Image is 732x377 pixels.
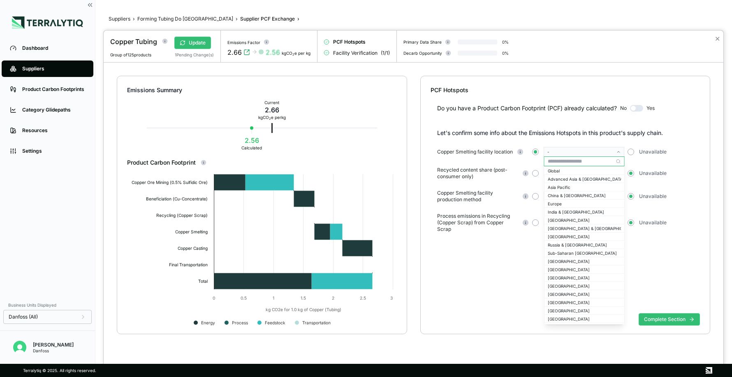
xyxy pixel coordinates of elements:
[639,219,667,226] span: Unavailable
[132,180,208,185] text: Copper Ore Mining (0.5% Sulfidic Ore)
[548,201,621,206] div: Europe
[548,316,621,321] div: [GEOGRAPHIC_DATA]
[403,40,442,44] div: Primary Data Share
[502,51,509,56] div: 0 %
[201,320,215,326] text: Energy
[241,135,262,145] div: 2.56
[548,218,621,223] div: [GEOGRAPHIC_DATA]
[639,313,700,326] button: Complete Section
[715,34,720,44] button: Close
[301,296,306,300] text: 1.5
[227,47,242,57] div: 2.66
[544,147,624,157] button: -
[175,52,214,57] div: 1 Pending Change(s)
[548,275,621,280] div: [GEOGRAPHIC_DATA]
[646,105,655,112] span: Yes
[265,320,285,325] text: Feedstock
[437,149,513,155] span: Copper Smelting facility location
[548,209,621,214] div: India & [GEOGRAPHIC_DATA]
[437,167,519,180] span: Recycled content share (post-consumer only)
[548,168,621,173] div: Global
[437,190,519,203] span: Copper Smelting facility production method
[243,49,250,56] svg: View audit trail
[548,300,621,305] div: [GEOGRAPHIC_DATA]
[127,86,397,94] div: Emissions Summary
[213,296,215,300] text: 0
[302,320,331,326] text: Transportation
[502,40,509,44] div: 0 %
[548,259,621,264] div: [GEOGRAPHIC_DATA]
[547,149,615,154] div: -
[146,196,208,201] text: Beneficiation (Cu-Concentrate)
[110,37,157,47] div: Copper Tubing
[548,234,621,239] div: [GEOGRAPHIC_DATA]
[548,193,621,198] div: China & [GEOGRAPHIC_DATA]
[273,296,274,300] text: 1
[390,296,393,300] text: 3
[548,251,621,256] div: Sub-Saharan [GEOGRAPHIC_DATA]
[110,52,151,57] span: Group of 125 products
[241,145,262,150] div: Calculated
[178,246,208,251] text: Copper Casting
[639,170,667,177] span: Unavailable
[241,296,247,300] text: 0.5
[333,50,378,56] span: Facility Verification
[548,292,621,297] div: [GEOGRAPHIC_DATA]
[266,307,341,312] text: kg CO2e for 1.0 kg of Copper (Tubing)
[548,242,621,247] div: Russia & [GEOGRAPHIC_DATA]
[227,40,260,45] div: Emissions Factor
[548,267,621,272] div: [GEOGRAPHIC_DATA]
[232,320,248,325] text: Process
[174,37,211,49] button: Update
[548,308,621,313] div: [GEOGRAPHIC_DATA]
[360,296,366,300] text: 2.5
[258,105,286,115] div: 2.66
[548,185,621,190] div: Asia Pacific
[332,296,334,300] text: 2
[258,100,286,105] div: Current
[292,53,294,56] sub: 2
[403,51,442,56] div: Decarb Opportunity
[437,104,617,112] div: Do you have a Product Carbon Footprint (PCF) already calculated?
[156,213,208,218] text: Recycling (Copper Scrap)
[127,158,397,167] div: Product Carbon Footprint
[333,39,366,45] span: PCF Hotspots
[548,284,621,289] div: [GEOGRAPHIC_DATA]
[266,47,280,57] div: 2.56
[381,50,390,56] span: ( 1 / 1 )
[198,279,208,284] text: Total
[548,226,621,231] div: [GEOGRAPHIC_DATA] & [GEOGRAPHIC_DATA]
[437,129,700,137] p: Let's confirm some info about the Emissions Hotspots in this product's supply chain.
[620,105,627,112] span: No
[282,51,310,56] div: kgCO e per kg
[258,115,286,120] div: kg CO e per kg
[639,149,667,155] span: Unavailable
[269,117,271,121] sub: 2
[548,177,621,182] div: Advanced Asia & [GEOGRAPHIC_DATA]
[175,229,208,235] text: Copper Smelting
[169,262,208,268] text: Final Transportation
[437,213,519,233] span: Process emissions in Recycling (Copper Scrap) from Copper Scrap
[639,193,667,200] span: Unavailable
[431,86,700,94] div: PCF Hotspots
